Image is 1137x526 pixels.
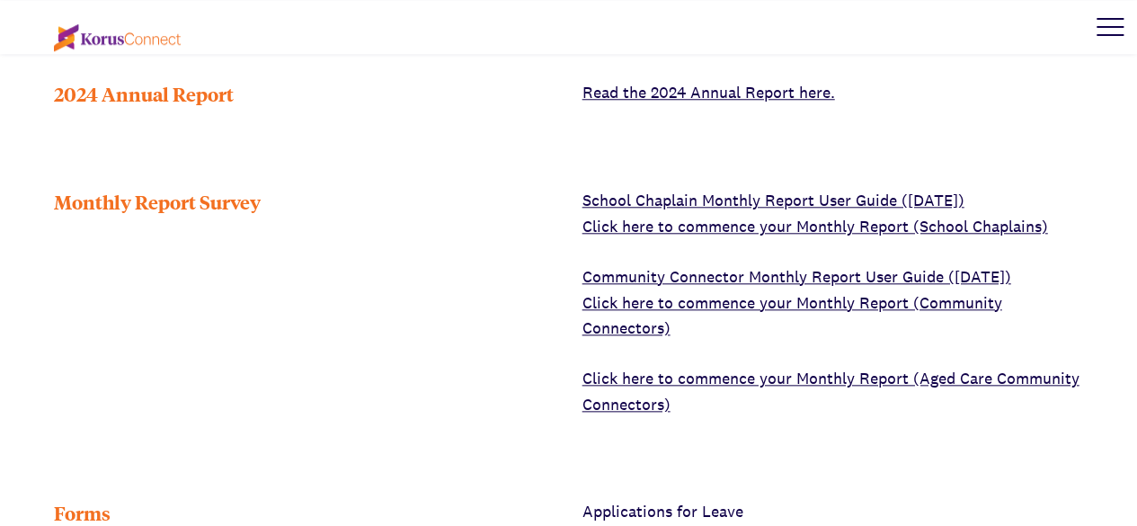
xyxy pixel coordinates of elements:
[54,188,555,418] div: Monthly Report Survey
[54,24,181,51] img: korus-connect%2Fc5177985-88d5-491d-9cd7-4a1febad1357_logo.svg
[582,266,1011,287] a: Community Connector Monthly Report User Guide ([DATE])
[582,82,835,103] a: Read the 2024 Annual Report here.
[582,368,1079,415] a: Click here to commence your Monthly Report (Aged Care Community Connectors)
[582,292,1002,339] a: Click here to commence your Monthly Report (Community Connectors)
[582,190,964,210] a: School Chaplain Monthly Report User Guide ([DATE])
[54,80,555,107] div: 2024 Annual Report
[582,499,1084,525] p: Applications for Leave
[582,216,1048,236] a: Click here to commence your Monthly Report (School Chaplains)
